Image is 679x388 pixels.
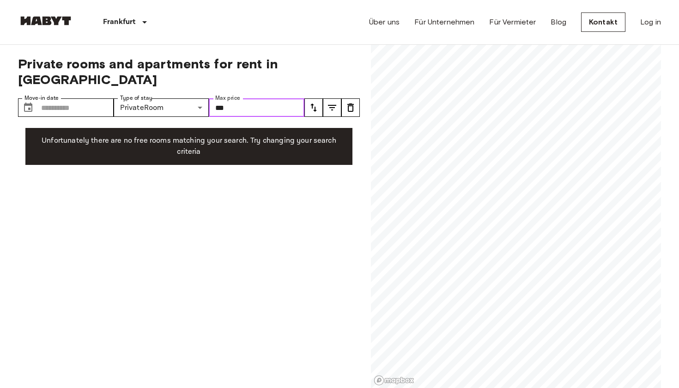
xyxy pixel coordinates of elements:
label: Type of stay [120,94,152,102]
a: Für Unternehmen [414,17,474,28]
button: tune [304,98,323,117]
div: PrivateRoom [114,98,209,117]
button: Choose date [19,98,37,117]
a: Kontakt [581,12,625,32]
button: tune [323,98,341,117]
p: Unfortunately there are no free rooms matching your search. Try changing your search criteria [33,135,345,158]
a: Log in [640,17,661,28]
label: Move-in date [24,94,59,102]
p: Frankfurt [103,17,135,28]
img: Habyt [18,16,73,25]
a: Mapbox logo [374,375,414,386]
a: Für Vermieter [489,17,536,28]
label: Max price [215,94,240,102]
a: Über uns [369,17,400,28]
span: Private rooms and apartments for rent in [GEOGRAPHIC_DATA] [18,56,360,87]
a: Blog [551,17,566,28]
button: tune [341,98,360,117]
